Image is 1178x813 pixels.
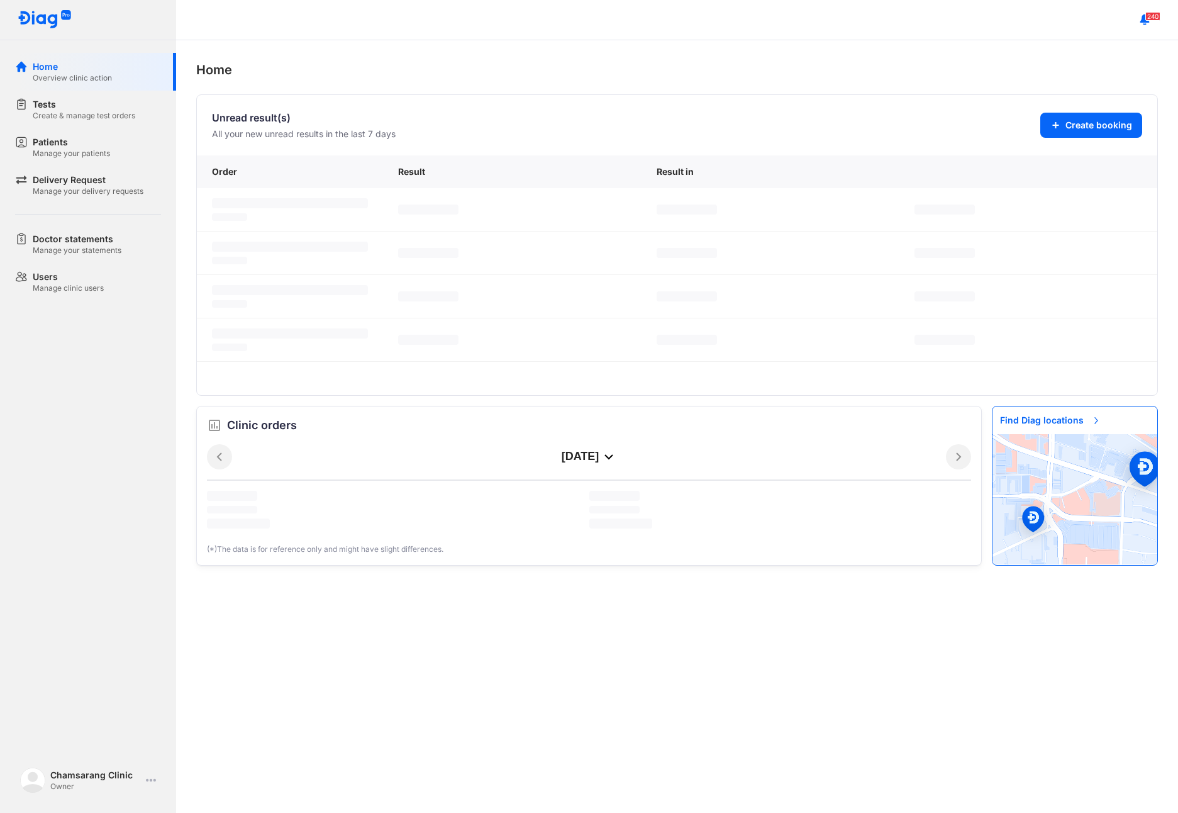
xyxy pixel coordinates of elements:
[196,60,1158,79] div: Home
[212,257,247,264] span: ‌
[33,271,104,283] div: Users
[1065,119,1132,132] span: Create booking
[232,449,946,464] div: [DATE]
[33,111,135,121] div: Create & manage test orders
[642,155,899,188] div: Result in
[50,782,141,792] div: Owner
[33,233,121,245] div: Doctor statements
[33,174,143,186] div: Delivery Request
[197,155,383,188] div: Order
[33,186,143,196] div: Manage your delivery requests
[207,519,270,529] span: ‌
[20,768,45,793] img: logo
[212,198,368,208] span: ‌
[33,245,121,255] div: Manage your statements
[212,242,368,252] span: ‌
[398,205,458,215] span: ‌
[914,205,975,215] span: ‌
[212,344,247,351] span: ‌
[33,136,110,149] div: Patients
[33,73,112,83] div: Overview clinic action
[207,491,257,501] span: ‌
[212,285,368,295] span: ‌
[589,519,652,529] span: ‌
[212,328,368,339] span: ‌
[398,248,458,258] span: ‌
[383,155,641,188] div: Result
[398,335,458,345] span: ‌
[914,291,975,301] span: ‌
[33,283,104,293] div: Manage clinic users
[207,418,222,433] img: order.5a6da16c.svg
[212,110,396,125] div: Unread result(s)
[589,506,640,513] span: ‌
[207,506,257,513] span: ‌
[33,98,135,111] div: Tests
[1040,113,1142,138] button: Create booking
[212,128,396,140] div: All your new unread results in the last 7 days
[914,335,975,345] span: ‌
[657,291,717,301] span: ‌
[992,407,1109,434] span: Find Diag locations
[207,544,971,555] div: (*)The data is for reference only and might have slight differences.
[18,10,72,30] img: logo
[212,300,247,308] span: ‌
[227,417,297,434] span: Clinic orders
[657,205,717,215] span: ‌
[1145,12,1160,21] span: 240
[33,149,110,159] div: Manage your patients
[589,491,640,501] span: ‌
[212,213,247,221] span: ‌
[657,335,717,345] span: ‌
[914,248,975,258] span: ‌
[657,248,717,258] span: ‌
[398,291,458,301] span: ‌
[33,60,112,73] div: Home
[50,769,141,782] div: Chamsarang Clinic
